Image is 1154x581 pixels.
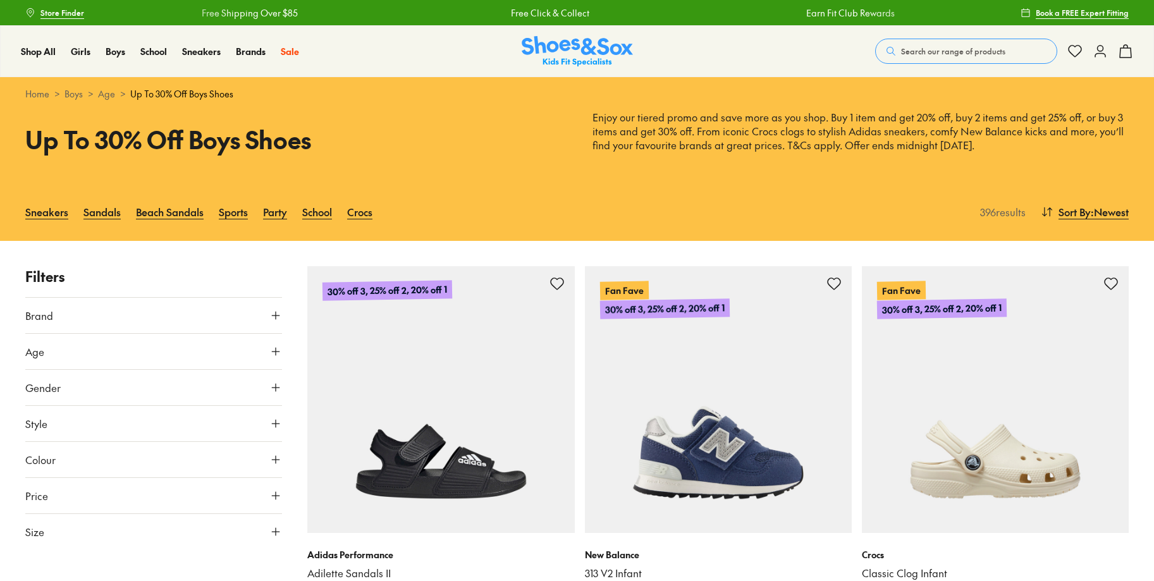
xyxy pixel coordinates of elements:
[25,344,44,359] span: Age
[130,87,233,101] span: Up To 30% Off Boys Shoes
[25,87,1129,101] div: > > >
[83,198,121,226] a: Sandals
[25,334,282,369] button: Age
[71,45,90,58] a: Girls
[106,45,125,58] a: Boys
[136,198,204,226] a: Beach Sandals
[805,6,893,20] a: Earn Fit Club Rewards
[975,204,1026,219] p: 396 results
[307,548,574,561] p: Adidas Performance
[522,36,633,67] img: SNS_Logo_Responsive.svg
[25,370,282,405] button: Gender
[592,111,1129,152] p: Enjoy our tiered promo and save more as you shop. Buy 1 item and get 20% off, buy 2 items and get...
[599,298,729,319] p: 30% off 3, 25% off 2, 20% off 1
[862,266,1129,533] a: Fan Fave30% off 3, 25% off 2, 20% off 1
[510,6,588,20] a: Free Click & Collect
[25,380,61,395] span: Gender
[1041,198,1129,226] button: Sort By:Newest
[98,87,115,101] a: Age
[522,36,633,67] a: Shoes & Sox
[40,7,84,18] span: Store Finder
[219,198,248,226] a: Sports
[236,45,266,58] a: Brands
[862,548,1129,561] p: Crocs
[862,566,1129,580] a: Classic Clog Infant
[25,478,282,513] button: Price
[21,45,56,58] a: Shop All
[302,198,332,226] a: School
[140,45,167,58] a: School
[1091,204,1129,219] span: : Newest
[1036,7,1129,18] span: Book a FREE Expert Fitting
[25,266,282,287] p: Filters
[25,198,68,226] a: Sneakers
[25,1,84,24] a: Store Finder
[585,566,852,580] a: 313 V2 Infant
[877,298,1007,319] p: 30% off 3, 25% off 2, 20% off 1
[322,280,452,301] p: 30% off 3, 25% off 2, 20% off 1
[25,298,282,333] button: Brand
[64,87,83,101] a: Boys
[25,514,282,549] button: Size
[25,488,48,503] span: Price
[901,46,1005,57] span: Search our range of products
[599,281,648,300] p: Fan Fave
[182,45,221,58] a: Sneakers
[263,198,287,226] a: Party
[875,39,1057,64] button: Search our range of products
[1059,204,1091,219] span: Sort By
[307,566,574,580] a: Adilette Sandals II
[281,45,299,58] a: Sale
[25,452,56,467] span: Colour
[25,121,562,157] h1: Up To 30% Off Boys Shoes
[25,524,44,539] span: Size
[200,6,297,20] a: Free Shipping Over $85
[585,266,852,533] a: Fan Fave30% off 3, 25% off 2, 20% off 1
[307,266,574,533] a: 30% off 3, 25% off 2, 20% off 1
[877,281,926,300] p: Fan Fave
[585,548,852,561] p: New Balance
[25,308,53,323] span: Brand
[347,198,372,226] a: Crocs
[25,442,282,477] button: Colour
[1021,1,1129,24] a: Book a FREE Expert Fitting
[25,87,49,101] a: Home
[25,406,282,441] button: Style
[25,416,47,431] span: Style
